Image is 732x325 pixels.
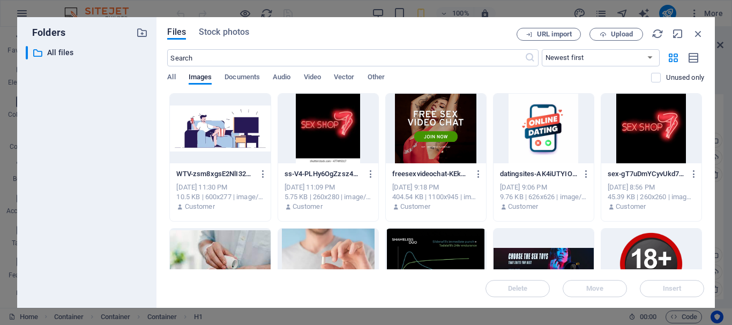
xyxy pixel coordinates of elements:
button: Upload [589,28,643,41]
p: Customer [616,202,646,211]
div: 45.39 KB | 260x260 | image/png [608,192,695,202]
p: Displays only files that are not in use on the website. Files added during this session can still... [666,73,704,82]
span: Audio [273,71,290,86]
p: Customer [293,202,323,211]
span: Upload [611,31,633,37]
div: 404.54 KB | 1100x945 | image/jpeg [392,192,480,202]
div: [DATE] 9:18 PM [392,183,480,192]
p: All files [47,47,129,59]
p: Customer [508,202,538,211]
div: [DATE] 11:30 PM [176,183,264,192]
span: All [167,71,175,86]
p: datingsites-AK4iUTYIOt9Iz1YqX6WZfg.jpg [500,169,578,179]
p: freesexvideochat-KEk3YS5Z0dr-Td4q9Cm80w.jpg [392,169,470,179]
span: Video [304,71,321,86]
i: Reload [652,28,663,40]
div: [DATE] 8:56 PM [608,183,695,192]
div: ​ [26,46,28,59]
div: 9.76 KB | 626x626 | image/avif [500,192,587,202]
div: [DATE] 9:06 PM [500,183,587,192]
p: sex-gT7uDmYCyvUkd7yprFC2qA.png [608,169,685,179]
div: 5.75 KB | 260x280 | image/webp [285,192,372,202]
span: Other [368,71,385,86]
span: Images [189,71,212,86]
span: Files [167,26,186,39]
div: [DATE] 11:09 PM [285,183,372,192]
i: Create new folder [136,27,148,39]
i: Close [692,28,704,40]
span: Vector [334,71,355,86]
div: 10.5 KB | 600x277 | image/webp [176,192,264,202]
i: Minimize [672,28,684,40]
p: ss-V4-PLHy6OgZzsz4Qlisq-Q.webp [285,169,362,179]
p: Folders [26,26,65,40]
span: Stock photos [199,26,249,39]
button: URL import [517,28,581,41]
span: URL import [537,31,572,37]
p: Customer [400,202,430,211]
span: Documents [225,71,260,86]
input: Search [167,49,524,66]
p: WTV-zsm8xgsE2NlI32xBn32Eyw.webp [176,169,254,179]
p: Customer [185,202,215,211]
